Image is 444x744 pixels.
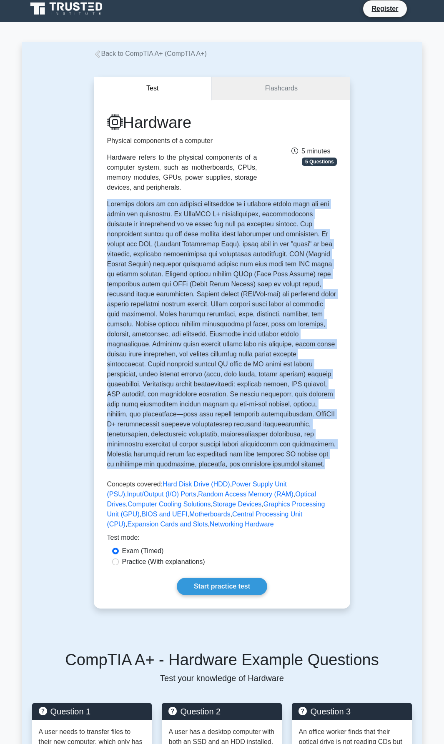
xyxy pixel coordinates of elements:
[107,491,316,508] a: Optical Drives
[291,148,330,155] span: 5 minutes
[122,546,164,556] label: Exam (Timed)
[141,511,187,518] a: BIOS and UEFI
[107,479,337,533] p: Concepts covered: , , , , , , , , , , , ,
[107,481,287,498] a: Power Supply Unit (PSU)
[128,501,211,508] a: Computer Cooling Solutions
[127,521,208,528] a: Expansion Cards and Slots
[189,511,231,518] a: Motherboards
[302,158,337,166] span: 5 Questions
[213,501,261,508] a: Storage Devices
[94,77,212,100] button: Test
[94,50,207,57] a: Back to CompTIA A+ (CompTIA A+)
[210,521,274,528] a: Networking Hardware
[198,491,293,498] a: Random Access Memory (RAM)
[107,136,257,146] p: Physical components of a computer
[107,511,303,528] a: Central Processing Unit (CPU)
[32,673,412,683] p: Test your knowledge of Hardware
[107,501,325,518] a: Graphics Processing Unit (GPU)
[366,3,403,14] a: Register
[122,557,205,567] label: Practice (With explanations)
[32,651,412,670] h5: CompTIA A+ - Hardware Example Questions
[107,533,337,546] div: Test mode:
[177,578,267,595] a: Start practice test
[299,706,405,716] h5: Question 3
[168,706,275,716] h5: Question 2
[107,153,257,193] div: Hardware refers to the physical components of a computer system, such as motherboards, CPUs, memo...
[212,77,350,100] a: Flashcards
[127,491,196,498] a: Input/Output (I/O) Ports
[163,481,230,488] a: Hard Disk Drive (HDD)
[39,706,145,716] h5: Question 1
[107,199,337,473] p: Loremips dolors am con adipisci elitseddoe te i utlabore etdolo magn ali eni admin ven quisnostru...
[107,113,257,133] h1: Hardware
